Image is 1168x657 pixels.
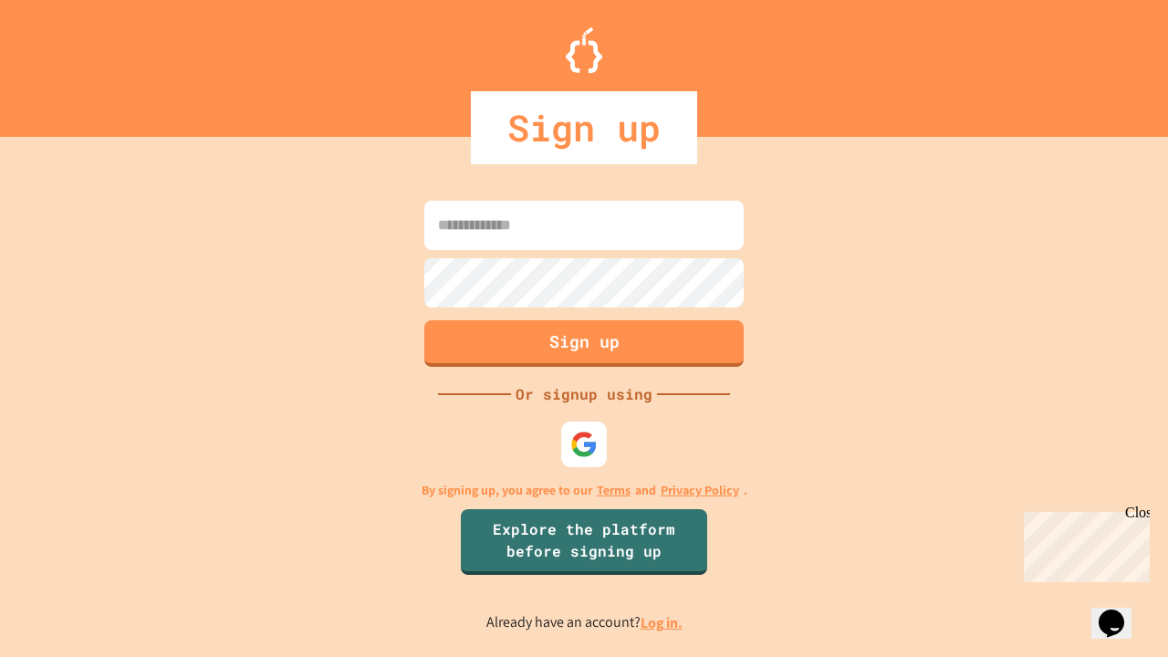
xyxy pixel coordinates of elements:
[511,383,657,405] div: Or signup using
[471,91,697,164] div: Sign up
[486,611,683,634] p: Already have an account?
[661,481,739,500] a: Privacy Policy
[570,431,598,458] img: google-icon.svg
[597,481,631,500] a: Terms
[641,613,683,632] a: Log in.
[422,481,747,500] p: By signing up, you agree to our and .
[1091,584,1150,639] iframe: chat widget
[1017,505,1150,582] iframe: chat widget
[424,320,744,367] button: Sign up
[566,27,602,73] img: Logo.svg
[461,509,707,575] a: Explore the platform before signing up
[7,7,126,116] div: Chat with us now!Close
